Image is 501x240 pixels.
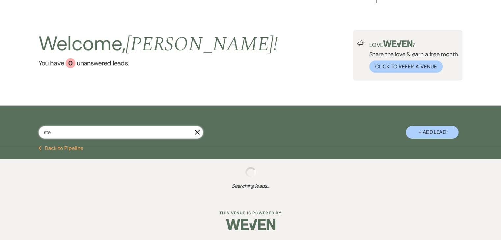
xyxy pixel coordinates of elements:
[125,29,278,60] span: [PERSON_NAME] !
[39,126,203,139] input: Search by name, event date, email address or phone number
[226,213,275,236] img: Weven Logo
[39,58,278,68] a: You have 0 unanswered leads.
[357,40,365,46] img: loud-speaker-illustration.svg
[39,146,84,151] button: Back to Pipeline
[245,167,256,178] img: loading spinner
[66,58,75,68] div: 0
[25,182,476,190] span: Searching leads...
[369,40,459,48] p: Love ?
[39,30,278,58] h2: Welcome,
[383,40,412,47] img: weven-logo-green.svg
[406,126,459,139] button: + Add Lead
[369,60,443,73] button: Click to Refer a Venue
[365,40,459,73] div: Share the love & earn a free month.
